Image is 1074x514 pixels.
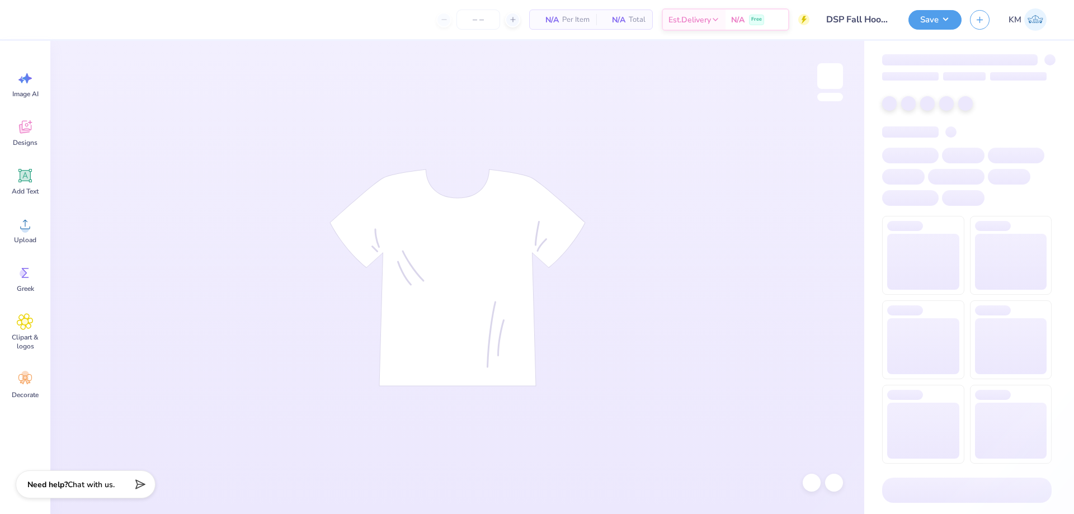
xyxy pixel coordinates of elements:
[668,14,711,26] span: Est. Delivery
[13,138,37,147] span: Designs
[329,169,586,386] img: tee-skeleton.svg
[17,284,34,293] span: Greek
[908,10,962,30] button: Save
[629,14,646,26] span: Total
[12,89,39,98] span: Image AI
[536,14,559,26] span: N/A
[7,333,44,351] span: Clipart & logos
[731,14,745,26] span: N/A
[27,479,68,490] strong: Need help?
[1004,8,1052,31] a: KM
[562,14,590,26] span: Per Item
[68,479,115,490] span: Chat with us.
[1024,8,1047,31] img: Karl Michael Narciza
[751,16,762,23] span: Free
[12,187,39,196] span: Add Text
[456,10,500,30] input: – –
[12,390,39,399] span: Decorate
[1009,13,1021,26] span: KM
[818,8,900,31] input: Untitled Design
[603,14,625,26] span: N/A
[14,235,36,244] span: Upload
